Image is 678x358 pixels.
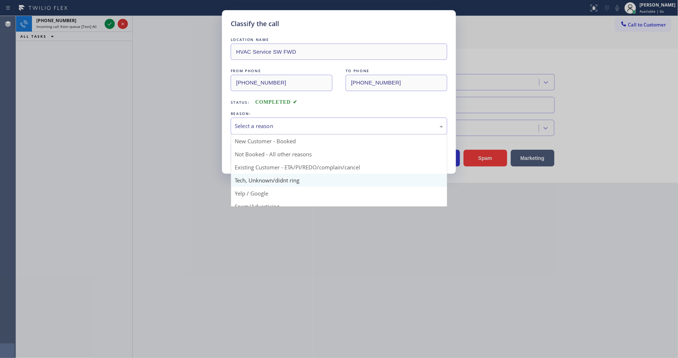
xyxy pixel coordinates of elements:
div: Existing Customer - ETA/PI/REDO/complain/cancel [231,161,447,174]
span: COMPLETED [255,99,298,105]
span: Status: [231,100,250,105]
div: New Customer - Booked [231,135,447,148]
input: From phone [231,75,332,91]
div: Tech, Unknown/didnt ring [231,174,447,187]
div: LOCATION NAME [231,36,447,44]
div: Select a reason [235,122,443,130]
input: To phone [346,75,447,91]
div: FROM PHONE [231,67,332,75]
div: TO PHONE [346,67,447,75]
h5: Classify the call [231,19,279,29]
div: Spam/Advertising [231,200,447,213]
div: Not Booked - All other reasons [231,148,447,161]
div: Yelp / Google [231,187,447,200]
div: REASON: [231,110,447,118]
